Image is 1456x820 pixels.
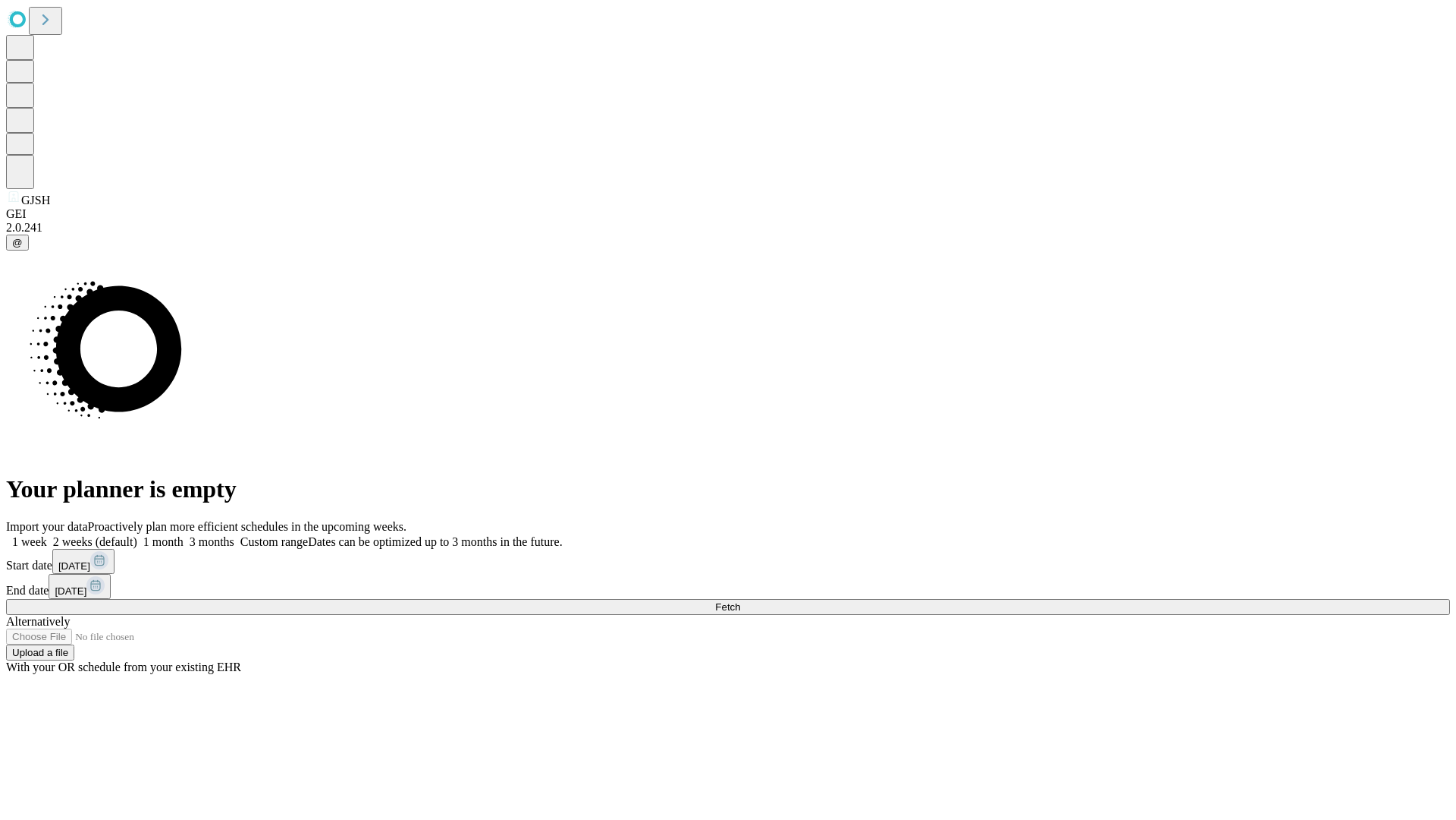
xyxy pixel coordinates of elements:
button: Upload a file [6,645,74,661]
button: @ [6,235,29,251]
span: Import your data [6,520,88,533]
span: 2 weeks (default) [53,535,137,548]
span: Custom range [240,535,308,548]
span: 3 months [190,535,234,548]
div: Start date [6,549,1450,574]
span: [DATE] [55,585,86,597]
h1: Your planner is empty [6,475,1450,503]
div: GEI [6,207,1450,221]
span: @ [12,237,23,248]
span: Alternatively [6,615,70,628]
div: End date [6,574,1450,599]
span: Proactively plan more efficient schedules in the upcoming weeks. [88,520,406,533]
span: GJSH [21,194,50,207]
button: [DATE] [52,549,115,574]
button: Fetch [6,599,1450,615]
span: 1 month [143,535,184,548]
div: 2.0.241 [6,221,1450,235]
span: 1 week [12,535,47,548]
span: [DATE] [58,560,90,572]
span: Fetch [715,601,740,613]
span: Dates can be optimized up to 3 months in the future. [308,535,562,548]
button: [DATE] [49,574,111,599]
span: With your OR schedule from your existing EHR [6,661,241,673]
